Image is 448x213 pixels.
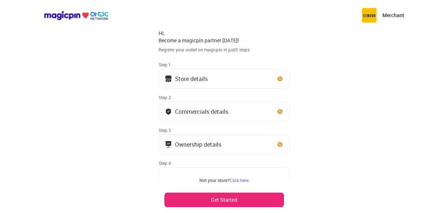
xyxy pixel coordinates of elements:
div: Step 1 [159,62,290,67]
button: Store details [159,69,290,89]
div: Store details [175,77,208,81]
div: Commercials details [175,110,228,113]
button: Get Started [164,193,284,207]
button: Commercials details [159,102,290,121]
span: Not your store? [199,177,230,183]
img: storeIcon.9b1f7264.svg [165,75,172,82]
img: clock_icon_new.67dbf243.svg [276,108,284,115]
img: clock_icon_new.67dbf243.svg [276,141,284,148]
div: Hi, Become a magicpin partner [DATE]! [159,30,290,44]
button: Ownership details [159,135,290,154]
img: commercials_icon.983f7837.svg [165,141,172,148]
p: Merchant [382,12,404,19]
a: Click here [230,177,249,183]
img: bank_details_tick.fdc3558c.svg [165,108,172,115]
div: Register your outlet on magicpin in just 5 steps [159,47,290,53]
div: Step 2 [159,94,290,100]
div: Step 4 [159,160,290,166]
div: Ownership details [175,143,221,146]
button: Bank Details [159,167,290,187]
img: circus.b677b59b.png [362,8,377,23]
div: Step 3 [159,127,290,133]
img: clock_icon_new.67dbf243.svg [276,75,284,82]
img: ondc-logo-new-small.8a59708e.svg [44,11,109,20]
